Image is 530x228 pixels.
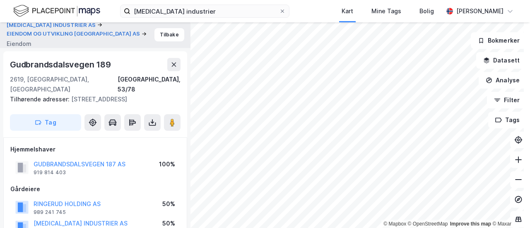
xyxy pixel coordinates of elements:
[476,52,527,69] button: Datasett
[489,188,530,228] iframe: Chat Widget
[118,74,181,94] div: [GEOGRAPHIC_DATA], 53/78
[342,6,353,16] div: Kart
[10,184,180,194] div: Gårdeiere
[13,4,100,18] img: logo.f888ab2527a4732fd821a326f86c7f29.svg
[10,74,118,94] div: 2619, [GEOGRAPHIC_DATA], [GEOGRAPHIC_DATA]
[419,6,434,16] div: Bolig
[34,169,66,176] div: 919 814 403
[130,5,279,17] input: Søk på adresse, matrikkel, gårdeiere, leietakere eller personer
[456,6,503,16] div: [PERSON_NAME]
[471,32,527,49] button: Bokmerker
[7,39,31,49] div: Eiendom
[487,92,527,108] button: Filter
[489,188,530,228] div: Kontrollprogram for chat
[371,6,401,16] div: Mine Tags
[10,114,81,131] button: Tag
[7,30,142,38] button: EIENDOM OG UTVIKLING [GEOGRAPHIC_DATA] AS
[408,221,448,227] a: OpenStreetMap
[10,96,71,103] span: Tilhørende adresser:
[10,58,113,71] div: Gudbrandsdalsvegen 189
[10,144,180,154] div: Hjemmelshaver
[450,221,491,227] a: Improve this map
[159,159,175,169] div: 100%
[162,199,175,209] div: 50%
[34,209,66,216] div: 989 241 745
[7,21,97,29] button: [MEDICAL_DATA] INDUSTRIER AS
[488,112,527,128] button: Tags
[383,221,406,227] a: Mapbox
[154,28,184,41] button: Tilbake
[479,72,527,89] button: Analyse
[10,94,174,104] div: [STREET_ADDRESS]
